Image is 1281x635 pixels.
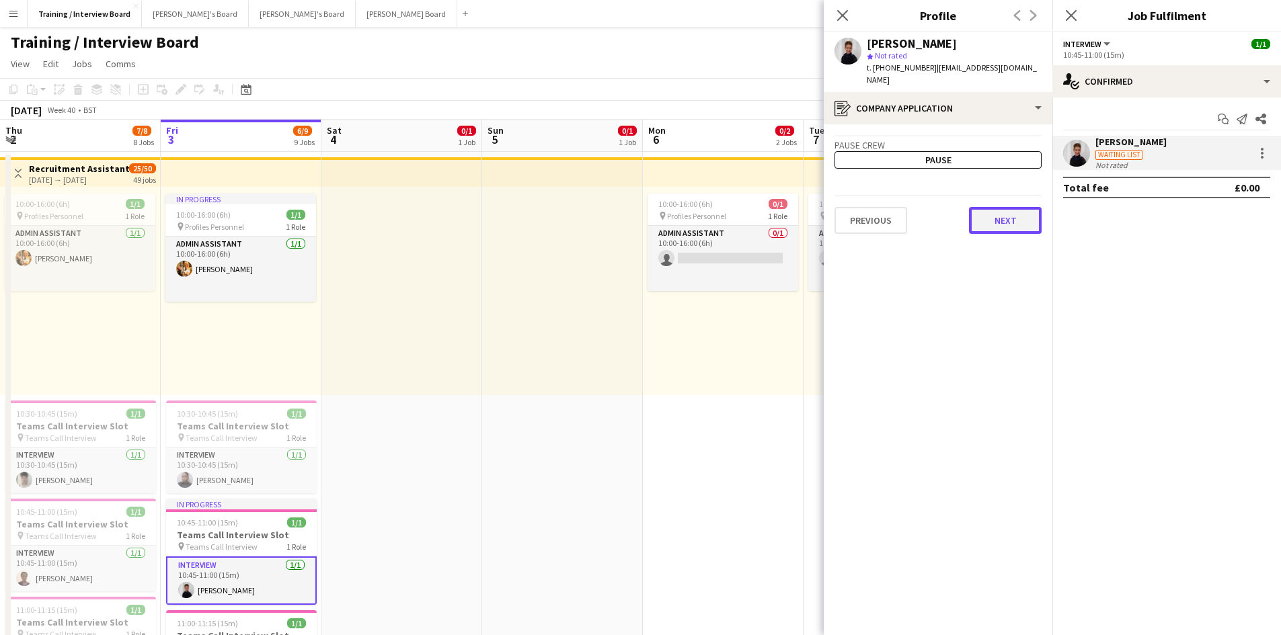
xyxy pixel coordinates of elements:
[5,400,156,493] app-job-card: 10:30-10:45 (15m)1/1Teams Call Interview Slot Teams Call Interview1 RoleInterview1/110:30-10:45 (...
[807,132,824,147] span: 7
[667,211,726,221] span: Profiles Personnel
[648,194,798,291] app-job-card: 10:00-16:00 (6h)0/1 Profiles Personnel1 RoleAdmin Assistant0/110:00-16:00 (6h)
[5,448,156,493] app-card-role: Interview1/110:30-10:45 (15m)[PERSON_NAME]
[356,1,457,27] button: [PERSON_NAME] Board
[824,7,1052,24] h3: Profile
[126,409,145,419] span: 1/1
[126,433,145,443] span: 1 Role
[1052,65,1281,97] div: Confirmed
[809,124,824,136] span: Tue
[24,211,83,221] span: Profiles Personnel
[185,222,244,232] span: Profiles Personnel
[5,499,156,591] div: 10:45-11:00 (15m)1/1Teams Call Interview Slot Teams Call Interview1 RoleInterview1/110:45-11:00 (...
[166,448,317,493] app-card-role: Interview1/110:30-10:45 (15m)[PERSON_NAME]
[16,409,77,419] span: 10:30-10:45 (15m)
[457,126,476,136] span: 0/1
[1063,39,1101,49] span: Interview
[867,38,957,50] div: [PERSON_NAME]
[488,124,504,136] span: Sun
[776,137,797,147] div: 2 Jobs
[25,433,97,443] span: Teams Call Interview
[165,194,316,302] div: In progress10:00-16:00 (6h)1/1 Profiles Personnel1 RoleAdmin Assistant1/110:00-16:00 (6h)[PERSON_...
[5,420,156,432] h3: Teams Call Interview Slot
[126,605,145,615] span: 1/1
[72,58,92,70] span: Jobs
[1052,7,1281,24] h3: Job Fulfilment
[619,137,636,147] div: 1 Job
[1251,39,1270,49] span: 1/1
[875,50,907,60] span: Not rated
[142,1,249,27] button: [PERSON_NAME]'s Board
[177,618,238,628] span: 11:00-11:15 (15m)
[16,507,77,517] span: 10:45-11:00 (15m)
[166,556,317,605] app-card-role: Interview1/110:45-11:00 (15m)[PERSON_NAME]
[249,1,356,27] button: [PERSON_NAME]'s Board
[286,210,305,220] span: 1/1
[1063,39,1112,49] button: Interview
[769,199,787,209] span: 0/1
[834,151,1042,169] button: Pause
[186,433,258,443] span: Teams Call Interview
[646,132,666,147] span: 6
[166,400,317,493] app-job-card: 10:30-10:45 (15m)1/1Teams Call Interview Slot Teams Call Interview1 RoleInterview1/110:30-10:45 (...
[287,517,306,527] span: 1/1
[165,194,316,204] div: In progress
[325,132,342,147] span: 4
[83,105,97,115] div: BST
[648,226,798,291] app-card-role: Admin Assistant0/110:00-16:00 (6h)
[166,499,317,605] app-job-card: In progress10:45-11:00 (15m)1/1Teams Call Interview Slot Teams Call Interview1 RoleInterview1/110...
[969,207,1042,234] button: Next
[3,132,22,147] span: 2
[166,499,317,509] div: In progress
[44,105,78,115] span: Week 40
[166,124,178,136] span: Fri
[775,126,794,136] span: 0/2
[5,124,22,136] span: Thu
[5,55,35,73] a: View
[867,62,1037,85] span: | [EMAIL_ADDRESS][DOMAIN_NAME]
[133,173,156,185] div: 49 jobs
[286,222,305,232] span: 1 Role
[5,616,156,628] h3: Teams Call Interview Slot
[618,126,637,136] span: 0/1
[808,194,959,291] app-job-card: 10:00-16:00 (6h)0/1 Profiles Personnel1 RoleAdmin Assistant0/110:00-16:00 (6h)
[176,210,231,220] span: 10:00-16:00 (6h)
[458,137,475,147] div: 1 Job
[67,55,98,73] a: Jobs
[1095,136,1167,148] div: [PERSON_NAME]
[11,58,30,70] span: View
[1063,181,1109,194] div: Total fee
[287,618,306,628] span: 1/1
[129,163,156,173] span: 25/50
[133,137,154,147] div: 8 Jobs
[5,194,155,291] app-job-card: 10:00-16:00 (6h)1/1 Profiles Personnel1 RoleAdmin Assistant1/110:00-16:00 (6h)[PERSON_NAME]
[126,199,145,209] span: 1/1
[164,132,178,147] span: 3
[177,517,238,527] span: 10:45-11:00 (15m)
[177,409,238,419] span: 10:30-10:45 (15m)
[5,546,156,591] app-card-role: Interview1/110:45-11:00 (15m)[PERSON_NAME]
[1095,160,1130,170] div: Not rated
[11,32,199,52] h1: Training / Interview Board
[132,126,151,136] span: 7/8
[834,207,907,234] button: Previous
[106,58,136,70] span: Comms
[808,226,959,291] app-card-role: Admin Assistant0/110:00-16:00 (6h)
[293,126,312,136] span: 6/9
[1095,150,1142,160] div: Waiting list
[1235,181,1259,194] div: £0.00
[15,199,70,209] span: 10:00-16:00 (6h)
[286,433,306,443] span: 1 Role
[834,139,1042,151] h3: Pause crew
[166,420,317,432] h3: Teams Call Interview Slot
[294,137,315,147] div: 9 Jobs
[486,132,504,147] span: 5
[28,1,142,27] button: Training / Interview Board
[186,542,258,552] span: Teams Call Interview
[658,199,713,209] span: 10:00-16:00 (6h)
